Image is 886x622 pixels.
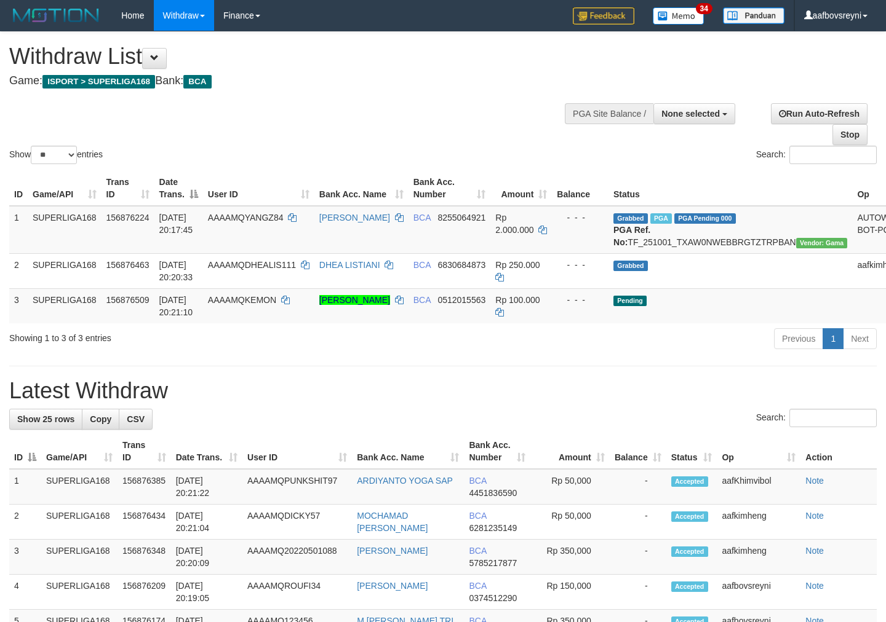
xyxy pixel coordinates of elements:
th: Bank Acc. Number: activate to sort column ascending [409,171,491,206]
img: Button%20Memo.svg [653,7,704,25]
td: [DATE] 20:21:04 [171,505,242,540]
span: ISPORT > SUPERLIGA168 [42,75,155,89]
span: Show 25 rows [17,414,74,424]
label: Show entries [9,146,103,164]
td: TF_251001_TXAW0NWEBBRGTZTRPBAN [609,206,852,254]
span: BCA [469,546,486,556]
td: AAAAMQPUNKSHIT97 [242,469,352,505]
a: Stop [832,124,868,145]
a: 1 [823,328,844,349]
span: BCA [469,511,486,521]
span: AAAAMQYANGZ84 [208,213,284,222]
td: - [610,575,666,610]
a: Show 25 rows [9,409,82,430]
span: Grabbed [613,213,648,224]
td: Rp 50,000 [530,469,610,505]
a: Note [805,546,824,556]
th: User ID: activate to sort column ascending [242,434,352,469]
td: SUPERLIGA168 [41,540,118,575]
div: PGA Site Balance / [565,103,653,124]
a: Note [805,476,824,486]
span: Accepted [671,546,708,557]
span: Accepted [671,511,708,522]
span: AAAAMQDHEALIS111 [208,260,296,270]
span: 156876509 [106,295,150,305]
th: Bank Acc. Name: activate to sort column ascending [314,171,409,206]
img: MOTION_logo.png [9,6,103,25]
a: Previous [774,328,823,349]
span: BCA [183,75,211,89]
div: - - - [557,259,604,271]
td: aafbovsreyni [717,575,800,610]
td: aafKhimvibol [717,469,800,505]
th: Bank Acc. Number: activate to sort column ascending [464,434,530,469]
div: - - - [557,211,604,224]
span: Accepted [671,476,708,487]
td: 156876385 [118,469,171,505]
th: Trans ID: activate to sort column ascending [102,171,154,206]
a: Note [805,511,824,521]
span: 156876224 [106,213,150,222]
span: PGA Pending [674,213,736,224]
span: BCA [469,476,486,486]
th: Status [609,171,852,206]
td: 2 [9,253,28,288]
span: CSV [127,414,145,424]
td: Rp 50,000 [530,505,610,540]
span: Copy 6281235149 to clipboard [469,523,517,533]
th: Op: activate to sort column ascending [717,434,800,469]
span: BCA [469,581,486,591]
span: [DATE] 20:20:33 [159,260,193,282]
td: - [610,540,666,575]
span: Copy 6830684873 to clipboard [437,260,485,270]
span: BCA [413,295,431,305]
label: Search: [756,146,877,164]
td: SUPERLIGA168 [28,253,102,288]
span: [DATE] 20:17:45 [159,213,193,235]
a: [PERSON_NAME] [319,213,390,222]
span: Copy 4451836590 to clipboard [469,488,517,498]
th: Amount: activate to sort column ascending [490,171,552,206]
th: Date Trans.: activate to sort column ascending [171,434,242,469]
span: AAAAMQKEMON [208,295,276,305]
select: Showentries [31,146,77,164]
span: [DATE] 20:21:10 [159,295,193,317]
td: SUPERLIGA168 [41,575,118,610]
button: None selected [653,103,735,124]
a: [PERSON_NAME] [319,295,390,305]
th: ID [9,171,28,206]
a: DHEA LISTIANI [319,260,380,270]
th: ID: activate to sort column descending [9,434,41,469]
span: BCA [413,213,431,222]
span: Accepted [671,581,708,592]
a: MOCHAMAD [PERSON_NAME] [357,511,428,533]
h4: Game: Bank: [9,75,578,87]
td: - [610,469,666,505]
span: Copy 0512015563 to clipboard [437,295,485,305]
a: Next [843,328,877,349]
td: 3 [9,288,28,323]
span: Pending [613,296,647,306]
span: 34 [696,3,712,14]
th: Balance: activate to sort column ascending [610,434,666,469]
td: 156876434 [118,505,171,540]
td: 1 [9,206,28,254]
th: Bank Acc. Name: activate to sort column ascending [352,434,464,469]
td: 3 [9,540,41,575]
b: PGA Ref. No: [613,225,650,247]
td: 156876209 [118,575,171,610]
th: Date Trans.: activate to sort column descending [154,171,203,206]
img: Feedback.jpg [573,7,634,25]
div: - - - [557,294,604,306]
span: Grabbed [613,261,648,271]
span: 156876463 [106,260,150,270]
span: Copy 5785217877 to clipboard [469,558,517,568]
th: User ID: activate to sort column ascending [203,171,314,206]
img: panduan.png [723,7,784,24]
td: [DATE] 20:21:22 [171,469,242,505]
div: Showing 1 to 3 of 3 entries [9,327,360,344]
td: AAAAMQDICKY57 [242,505,352,540]
a: Run Auto-Refresh [771,103,868,124]
label: Search: [756,409,877,427]
span: Copy 8255064921 to clipboard [437,213,485,222]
